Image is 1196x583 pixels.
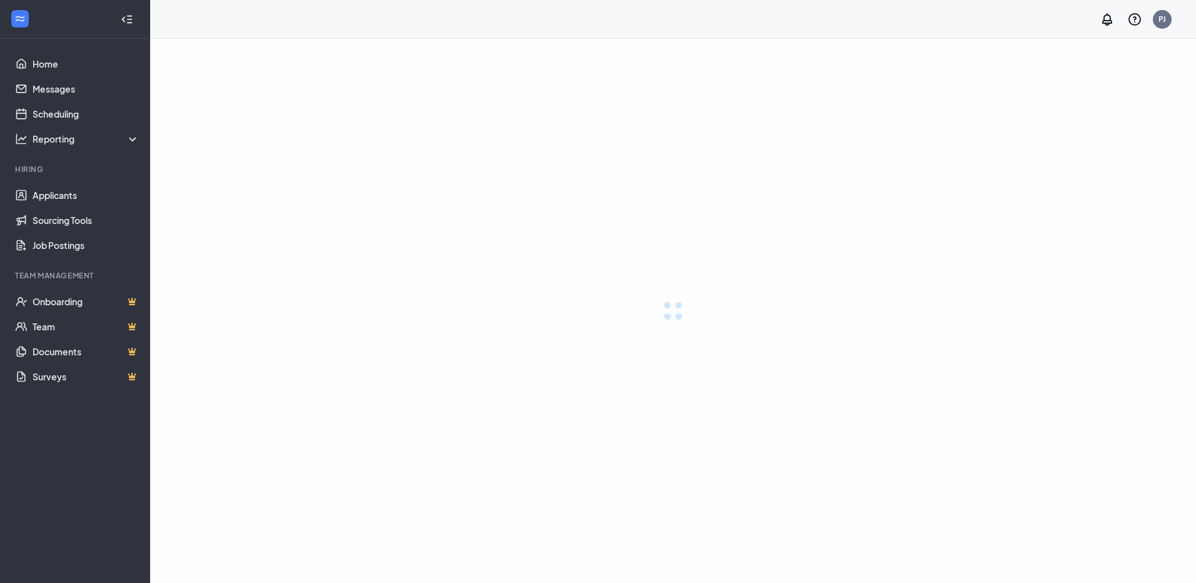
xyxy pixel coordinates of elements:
[33,133,140,145] div: Reporting
[33,51,139,76] a: Home
[1158,14,1166,24] div: PJ
[33,101,139,126] a: Scheduling
[33,233,139,258] a: Job Postings
[121,13,133,26] svg: Collapse
[33,76,139,101] a: Messages
[15,133,28,145] svg: Analysis
[1127,12,1142,27] svg: QuestionInfo
[15,270,137,281] div: Team Management
[33,339,139,364] a: DocumentsCrown
[33,289,139,314] a: OnboardingCrown
[14,13,26,25] svg: WorkstreamLogo
[33,364,139,389] a: SurveysCrown
[33,208,139,233] a: Sourcing Tools
[15,164,137,175] div: Hiring
[33,183,139,208] a: Applicants
[33,314,139,339] a: TeamCrown
[1100,12,1115,27] svg: Notifications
